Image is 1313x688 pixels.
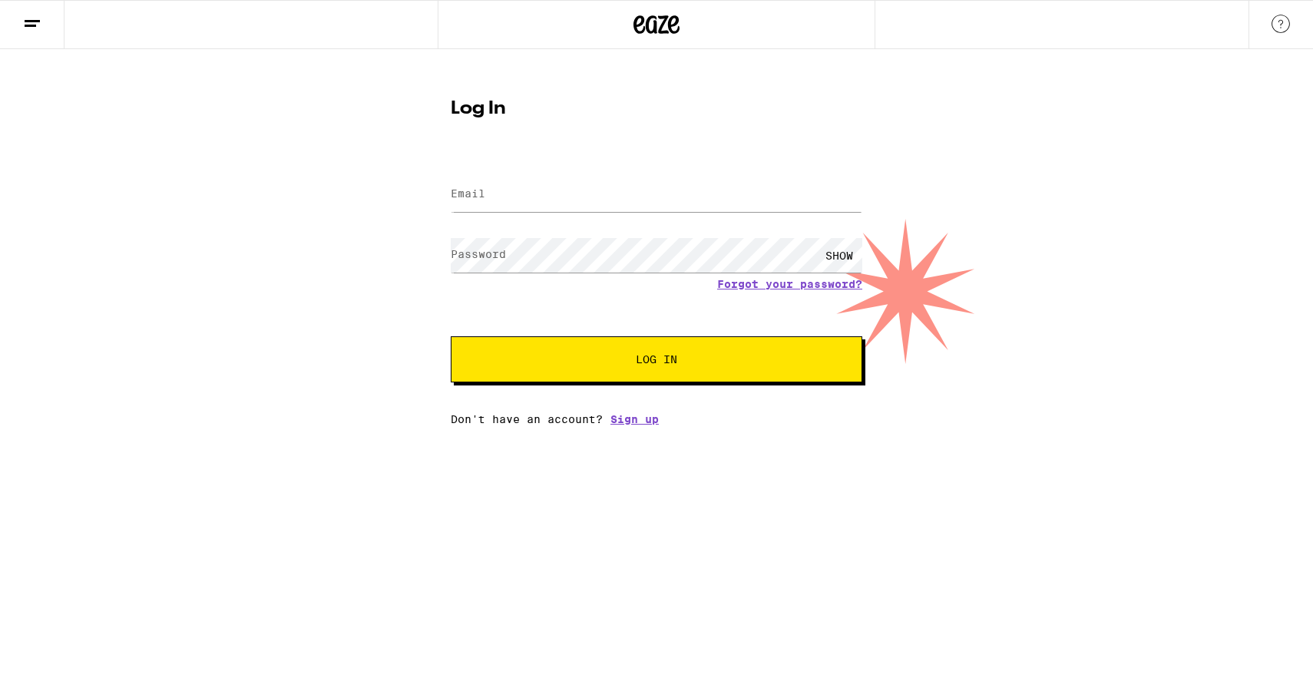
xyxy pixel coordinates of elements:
[610,413,659,425] a: Sign up
[636,354,677,365] span: Log In
[816,238,862,273] div: SHOW
[717,278,862,290] a: Forgot your password?
[451,187,485,200] label: Email
[451,248,506,260] label: Password
[451,100,862,118] h1: Log In
[451,177,862,212] input: Email
[451,413,862,425] div: Don't have an account?
[451,336,862,382] button: Log In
